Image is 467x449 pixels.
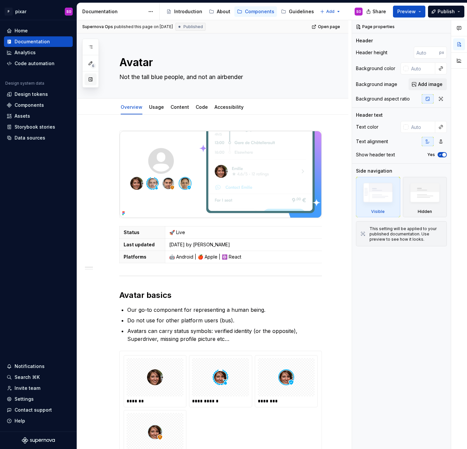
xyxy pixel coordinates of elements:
[118,72,321,82] textarea: Not the tall blue people, and not an airbender
[318,7,343,16] button: Add
[356,168,392,174] div: Side navigation
[164,6,205,17] a: Introduction
[356,124,378,130] div: Text color
[15,363,45,370] div: Notifications
[127,327,322,343] p: Avatars can carry status symbols: verified identity (or the opposite), Superdriver, missing profi...
[127,316,322,324] p: Do not use for other platform users (bus).
[118,55,321,70] textarea: Avatar
[118,100,145,114] div: Overview
[121,104,142,110] a: Overview
[15,102,44,108] div: Components
[82,8,145,15] div: Documentation
[82,24,113,29] span: Supernova Ops
[169,241,364,248] p: [DATE] by [PERSON_NAME]
[196,104,208,110] a: Code
[120,131,322,218] img: 0b6464ca-d1c4-42ac-bcaa-73371b6358b7.png
[4,25,73,36] a: Home
[171,104,189,110] a: Content
[278,6,317,17] a: Guidelines
[245,8,274,15] div: Components
[318,24,340,29] span: Open page
[149,104,164,110] a: Usage
[15,113,30,119] div: Assets
[15,8,26,15] div: pixar
[409,78,447,90] button: Add image
[371,209,385,214] div: Visible
[206,6,233,17] a: About
[4,36,73,47] a: Documentation
[414,47,439,59] input: Auto
[114,24,173,29] div: published this page on [DATE]
[356,37,373,44] div: Header
[22,437,55,444] svg: Supernova Logo
[4,133,73,143] a: Data sources
[356,9,361,14] div: SO
[15,385,40,391] div: Invite team
[4,47,73,58] a: Analytics
[15,124,55,130] div: Storybook stories
[403,177,447,217] div: Hidden
[438,8,455,15] span: Publish
[5,8,13,16] div: P
[119,290,322,301] h2: Avatar basics
[409,121,435,133] input: Auto
[370,226,443,242] div: This setting will be applied to your published documentation. Use preview to see how it looks.
[164,5,317,18] div: Page tree
[4,405,73,415] button: Contact support
[66,9,71,14] div: SO
[15,396,34,402] div: Settings
[124,229,161,236] p: Status
[356,151,395,158] div: Show header text
[234,6,277,17] a: Components
[4,372,73,383] button: Search ⌘K
[356,96,410,102] div: Background aspect ratio
[212,100,246,114] div: Accessibility
[310,22,343,31] a: Open page
[183,24,203,29] span: Published
[15,49,36,56] div: Analytics
[4,89,73,100] a: Design tokens
[372,8,386,15] span: Share
[363,6,390,18] button: Share
[427,152,435,157] label: Yes
[356,112,383,118] div: Header text
[356,65,395,72] div: Background color
[168,100,192,114] div: Content
[4,58,73,69] a: Code automation
[15,135,45,141] div: Data sources
[169,254,364,260] p: 🤖 Android | 🍎 Apple | ⚛️ React
[1,4,75,19] button: PpixarSO
[356,177,400,217] div: Visible
[174,8,202,15] div: Introduction
[4,394,73,404] a: Settings
[356,81,397,88] div: Background image
[5,81,44,86] div: Design system data
[4,111,73,121] a: Assets
[91,63,96,68] span: 6
[15,418,25,424] div: Help
[193,100,211,114] div: Code
[169,229,364,236] p: 🚀 Live
[356,138,388,145] div: Text alignment
[289,8,314,15] div: Guidelines
[15,374,40,381] div: Search ⌘K
[409,62,435,74] input: Auto
[326,9,334,14] span: Add
[146,100,167,114] div: Usage
[15,27,28,34] div: Home
[393,6,425,18] button: Preview
[15,38,50,45] div: Documentation
[356,49,387,56] div: Header height
[4,361,73,372] button: Notifications
[418,209,432,214] div: Hidden
[15,407,52,413] div: Contact support
[397,8,416,15] span: Preview
[15,60,55,67] div: Code automation
[4,416,73,426] button: Help
[439,50,444,55] p: px
[217,8,230,15] div: About
[124,254,161,260] p: Platforms
[4,383,73,393] a: Invite team
[428,6,464,18] button: Publish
